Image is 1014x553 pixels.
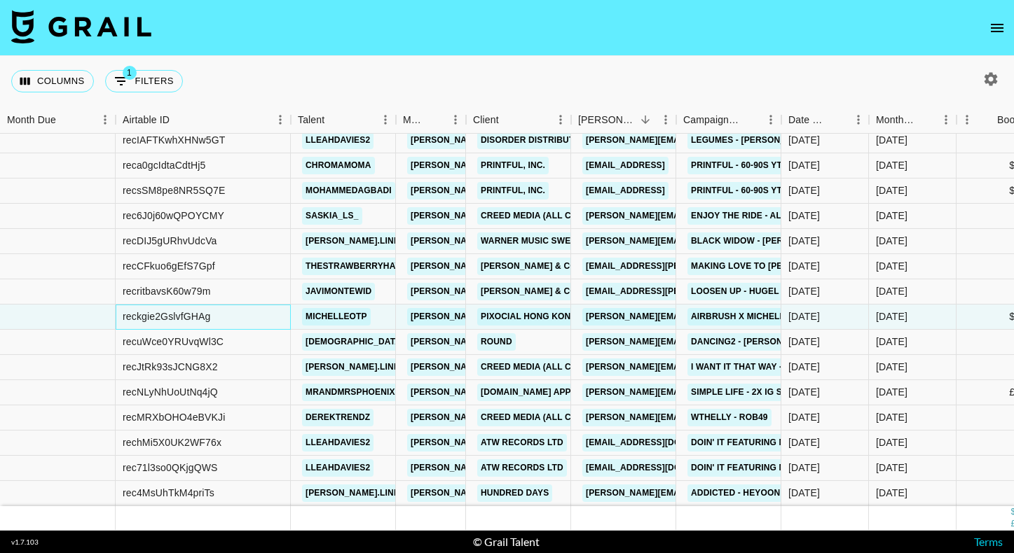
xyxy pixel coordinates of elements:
a: [PERSON_NAME] & Co LLC [477,258,599,275]
div: 07/09/2025 [788,486,820,500]
div: recDIJ5gURhvUdcVa [123,234,217,248]
button: Menu [375,109,396,130]
a: [PERSON_NAME][EMAIL_ADDRESS][DOMAIN_NAME] [407,157,636,174]
a: Printful, Inc. [477,157,549,174]
div: Sep '25 [876,158,907,172]
div: Sep '25 [876,435,907,449]
a: saskia_ls_ [302,207,362,225]
a: [PERSON_NAME].lindstrm [302,358,427,376]
button: Menu [270,109,291,130]
a: Warner Music Sweden [477,232,592,250]
a: Disorder Distribution [477,132,593,149]
div: recsSM8pe8NR5SQ7E [123,183,226,197]
button: Show filters [105,70,183,92]
a: [PERSON_NAME][EMAIL_ADDRESS][DOMAIN_NAME] [582,333,811,351]
a: [EMAIL_ADDRESS] [582,157,669,174]
div: 18/09/2025 [788,259,820,273]
a: [PERSON_NAME][EMAIL_ADDRESS][DOMAIN_NAME] [407,384,636,401]
div: © Grail Talent [473,535,540,549]
div: recuWce0YRUvqWl3C [123,335,224,349]
a: [PERSON_NAME][EMAIL_ADDRESS][DOMAIN_NAME] [407,358,636,376]
a: [PERSON_NAME][EMAIL_ADDRESS][DOMAIN_NAME] [582,132,811,149]
button: Sort [978,110,997,129]
a: Doin' it featuring MC [PERSON_NAME] [687,434,870,451]
a: WTHELLY - Rob49 [687,409,772,426]
div: Sep '25 [876,335,907,349]
div: 02/09/2025 [788,133,820,147]
div: 18/09/2025 [788,410,820,424]
a: [PERSON_NAME][EMAIL_ADDRESS][DOMAIN_NAME] [407,132,636,149]
div: recMRXbOHO4eBVKJi [123,410,225,424]
div: 07/09/2025 [788,158,820,172]
button: Menu [760,109,781,130]
a: [EMAIL_ADDRESS][PERSON_NAME][DOMAIN_NAME] [582,283,811,300]
div: Month Due [7,106,56,134]
div: 02/09/2025 [788,385,820,399]
a: Simple Life - 2x IG story frames + 1 IG story video (September) [687,384,995,401]
a: Hundred Days [477,484,552,502]
div: 09/09/2025 [788,284,820,298]
a: [PERSON_NAME][EMAIL_ADDRESS][DOMAIN_NAME] [407,283,636,300]
div: Month Due [869,106,957,134]
a: Pixocial Hong Kong Limited [477,308,617,325]
div: Talent [298,106,324,134]
a: derektrendz [302,409,374,426]
button: Sort [828,110,848,129]
div: recIAFTKwhXHNw5GT [123,133,225,147]
a: [PERSON_NAME][EMAIL_ADDRESS][DOMAIN_NAME] [407,333,636,351]
div: reckgie2GslvfGHAg [123,309,210,323]
a: Creed Media (All Campaigns) [477,409,623,426]
a: [PERSON_NAME][EMAIL_ADDRESS][DOMAIN_NAME] [407,409,636,426]
a: [PERSON_NAME][EMAIL_ADDRESS][DOMAIN_NAME] [407,182,636,199]
a: Making Love to [PERSON_NAME] - Limp Bizkit [687,258,902,275]
a: [DEMOGRAPHIC_DATA][PERSON_NAME] [302,333,479,351]
a: Black Widow - [PERSON_NAME] [687,232,838,250]
a: mohammedagbadi [302,182,395,199]
a: lleahdavies2 [302,434,374,451]
div: Date Created [788,106,828,134]
a: ATW Records Ltd [477,459,567,477]
a: [PERSON_NAME][EMAIL_ADDRESS][DOMAIN_NAME] [582,207,811,225]
button: Menu [655,109,676,130]
a: javimontewid [302,283,375,300]
a: thestrawberryhayes [302,258,416,275]
div: Manager [403,106,425,134]
div: rechMi5X0UK2WF76x [123,435,221,449]
div: Sep '25 [876,284,907,298]
div: rec71l3so0QKjgQWS [123,461,218,475]
div: Client [466,106,571,134]
a: [PERSON_NAME][EMAIL_ADDRESS][DOMAIN_NAME] [582,484,811,502]
button: Sort [56,110,76,129]
a: [PERSON_NAME][EMAIL_ADDRESS][DOMAIN_NAME] [407,459,636,477]
button: Sort [324,110,344,129]
div: 20/09/2025 [788,234,820,248]
div: Campaign (Type) [683,106,741,134]
div: [PERSON_NAME] [578,106,636,134]
div: recJtRk93sJCNG8X2 [123,360,218,374]
button: open drawer [983,14,1011,42]
a: Airbrush x Michelleotp (TT + IG) [687,308,849,325]
div: 12/09/2025 [788,461,820,475]
a: [PERSON_NAME][EMAIL_ADDRESS][DOMAIN_NAME] [582,358,811,376]
a: [PERSON_NAME][EMAIL_ADDRESS][DOMAIN_NAME] [407,232,636,250]
a: [EMAIL_ADDRESS][DOMAIN_NAME] [582,459,739,477]
a: mrandmrsphoenix [302,384,399,401]
div: Sep '25 [876,309,907,323]
a: Printful, Inc. [477,182,549,199]
span: 1 [123,66,137,80]
button: Menu [550,109,571,130]
button: Menu [936,109,957,130]
div: Manager [396,106,466,134]
a: Loosen Up - HUGEL [687,283,783,300]
div: Client [473,106,499,134]
a: [PERSON_NAME][EMAIL_ADDRESS][DOMAIN_NAME] [582,232,811,250]
a: I Want It That Way - [PERSON_NAME] ([PERSON_NAME] Remix) [687,358,970,376]
button: Sort [636,110,655,129]
div: recritbavsK60w79m [123,284,211,298]
button: Menu [848,109,869,130]
a: [PERSON_NAME][EMAIL_ADDRESS][PERSON_NAME][DOMAIN_NAME] [582,308,883,325]
div: Sep '25 [876,183,907,197]
a: chromamoma [302,157,375,174]
a: Terms [974,535,1003,548]
div: Airtable ID [123,106,170,134]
